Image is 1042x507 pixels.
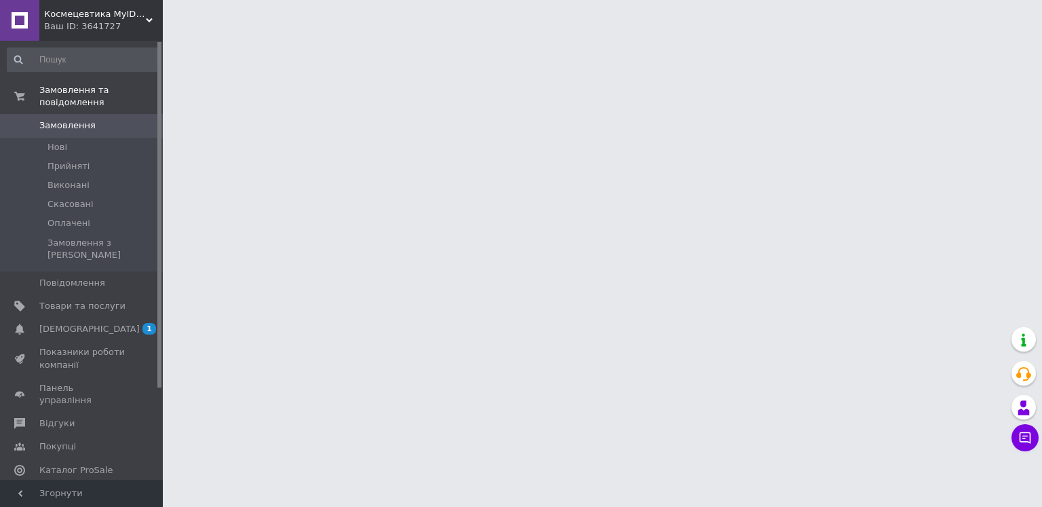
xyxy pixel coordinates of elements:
span: Замовлення та повідомлення [39,84,163,109]
span: Відгуки [39,417,75,430]
span: Панель управління [39,382,126,407]
span: Нові [47,141,67,153]
input: Пошук [7,48,160,72]
span: Замовлення з [PERSON_NAME] [47,237,159,261]
span: Каталог ProSale [39,464,113,476]
span: Виконані [47,179,90,191]
span: Товари та послуги [39,300,126,312]
span: Скасовані [47,198,94,210]
span: Показники роботи компанії [39,346,126,371]
span: Повідомлення [39,277,105,289]
div: Ваш ID: 3641727 [44,20,163,33]
span: Космецевтика MyIDi – натуральна косметика для обличчя та тіла [44,8,146,20]
span: Замовлення [39,119,96,132]
span: Оплачені [47,217,90,229]
span: 1 [142,323,156,335]
span: Покупці [39,440,76,453]
span: [DEMOGRAPHIC_DATA] [39,323,140,335]
span: Прийняті [47,160,90,172]
button: Чат з покупцем [1011,424,1039,451]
